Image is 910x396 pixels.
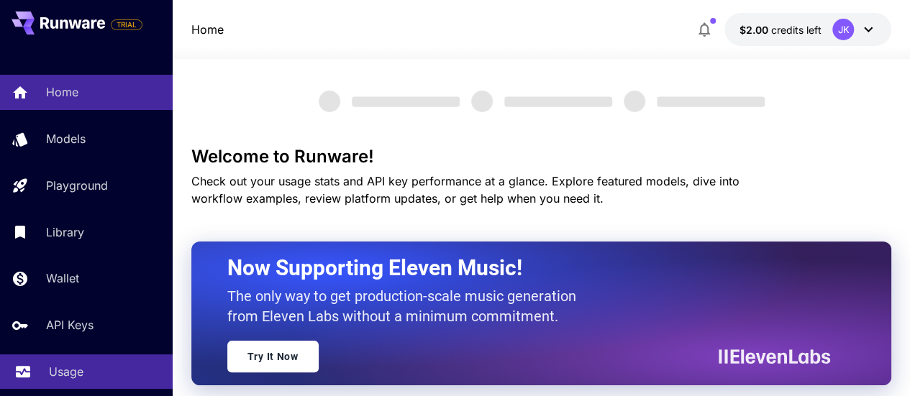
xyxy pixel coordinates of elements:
[227,254,820,282] h2: Now Supporting Eleven Music!
[49,363,83,380] p: Usage
[191,174,740,206] span: Check out your usage stats and API key performance at a glance. Explore featured models, dive int...
[46,316,94,333] p: API Keys
[46,224,84,241] p: Library
[191,147,892,167] h3: Welcome to Runware!
[227,341,319,372] a: Try It Now
[832,19,854,40] div: JK
[739,24,770,36] span: $2.00
[227,286,587,326] p: The only way to get production-scale music generation from Eleven Labs without a minimum commitment.
[112,19,142,30] span: TRIAL
[46,177,108,194] p: Playground
[724,13,891,46] button: $1.9988JK
[191,21,224,38] a: Home
[46,130,86,147] p: Models
[191,21,224,38] nav: breadcrumb
[46,270,79,287] p: Wallet
[46,83,78,101] p: Home
[111,16,142,33] span: Add your payment card to enable full platform functionality.
[770,24,821,36] span: credits left
[739,22,821,37] div: $1.9988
